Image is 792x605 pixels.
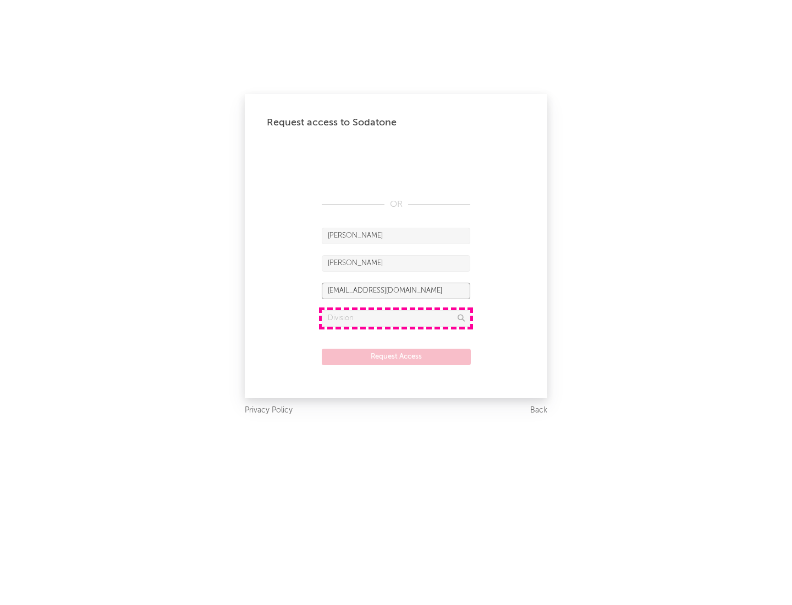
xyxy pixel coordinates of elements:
[322,255,470,272] input: Last Name
[322,198,470,211] div: OR
[322,228,470,244] input: First Name
[245,404,293,417] a: Privacy Policy
[530,404,547,417] a: Back
[267,116,525,129] div: Request access to Sodatone
[322,349,471,365] button: Request Access
[322,283,470,299] input: Email
[322,310,470,327] input: Division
